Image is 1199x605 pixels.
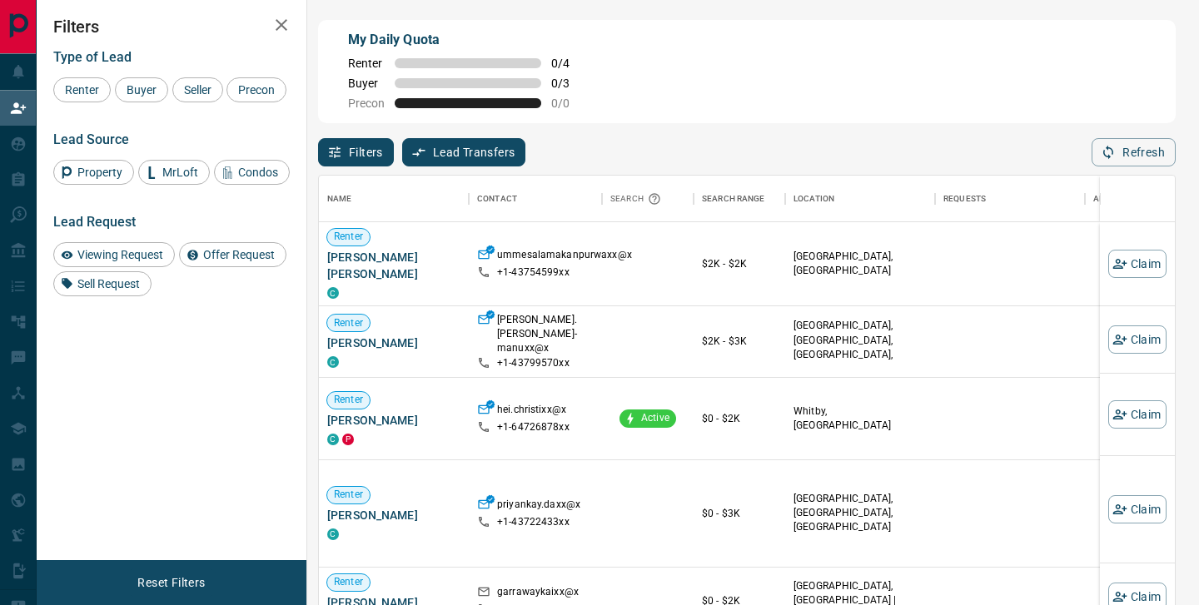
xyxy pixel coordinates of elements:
[53,49,132,65] span: Type of Lead
[794,176,834,222] div: Location
[497,515,570,529] p: +1- 43722433xx
[327,412,460,429] span: [PERSON_NAME]
[232,83,281,97] span: Precon
[179,242,286,267] div: Offer Request
[121,83,162,97] span: Buyer
[469,176,602,222] div: Contact
[127,568,216,597] button: Reset Filters
[702,256,777,271] p: $2K - $2K
[178,83,217,97] span: Seller
[497,498,580,515] p: priyankay.daxx@x
[342,434,354,445] div: property.ca
[53,214,136,230] span: Lead Request
[1108,250,1167,278] button: Claim
[327,287,339,299] div: condos.ca
[497,585,579,603] p: garrawaykaixx@x
[634,411,676,425] span: Active
[610,176,665,222] div: Search
[551,77,588,90] span: 0 / 3
[1108,495,1167,523] button: Claim
[318,138,394,166] button: Filters
[197,248,281,261] span: Offer Request
[477,176,517,222] div: Contact
[497,313,594,355] p: [PERSON_NAME].[PERSON_NAME]-manuxx@x
[327,316,370,330] span: Renter
[1108,325,1167,354] button: Claim
[551,57,588,70] span: 0 / 4
[115,77,168,102] div: Buyer
[794,492,927,534] p: [GEOGRAPHIC_DATA], [GEOGRAPHIC_DATA], [GEOGRAPHIC_DATA]
[348,97,385,110] span: Precon
[53,131,129,147] span: Lead Source
[551,97,588,110] span: 0 / 0
[138,160,210,185] div: MrLoft
[72,277,146,290] span: Sell Request
[59,83,105,97] span: Renter
[327,488,370,502] span: Renter
[327,176,352,222] div: Name
[497,356,570,370] p: +1- 43799570xx
[319,176,469,222] div: Name
[72,166,128,179] span: Property
[785,176,935,222] div: Location
[53,271,152,296] div: Sell Request
[327,528,339,540] div: condos.ca
[694,176,785,222] div: Search Range
[702,506,777,521] p: $0 - $3K
[935,176,1085,222] div: Requests
[157,166,204,179] span: MrLoft
[794,404,927,433] p: Whitby, [GEOGRAPHIC_DATA]
[327,356,339,368] div: condos.ca
[1108,400,1167,429] button: Claim
[327,575,370,589] span: Renter
[497,248,632,265] p: ummesalamakanpurwaxx@x
[72,248,169,261] span: Viewing Request
[348,30,588,50] p: My Daily Quota
[327,393,370,407] span: Renter
[348,57,385,70] span: Renter
[53,160,134,185] div: Property
[327,249,460,282] span: [PERSON_NAME] [PERSON_NAME]
[53,77,111,102] div: Renter
[702,411,777,426] p: $0 - $2K
[702,176,765,222] div: Search Range
[702,334,777,349] p: $2K - $3K
[943,176,986,222] div: Requests
[226,77,286,102] div: Precon
[327,230,370,244] span: Renter
[497,420,570,434] p: +1- 64726878xx
[232,166,284,179] span: Condos
[172,77,223,102] div: Seller
[53,242,175,267] div: Viewing Request
[327,507,460,523] span: [PERSON_NAME]
[327,335,460,351] span: [PERSON_NAME]
[794,250,927,278] p: [GEOGRAPHIC_DATA], [GEOGRAPHIC_DATA]
[327,434,339,445] div: condos.ca
[348,77,385,90] span: Buyer
[497,403,566,420] p: hei.christixx@x
[402,138,526,166] button: Lead Transfers
[497,265,570,280] p: +1- 43754599xx
[1092,138,1176,166] button: Refresh
[794,319,927,376] p: North York, West End
[53,17,290,37] h2: Filters
[214,160,290,185] div: Condos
